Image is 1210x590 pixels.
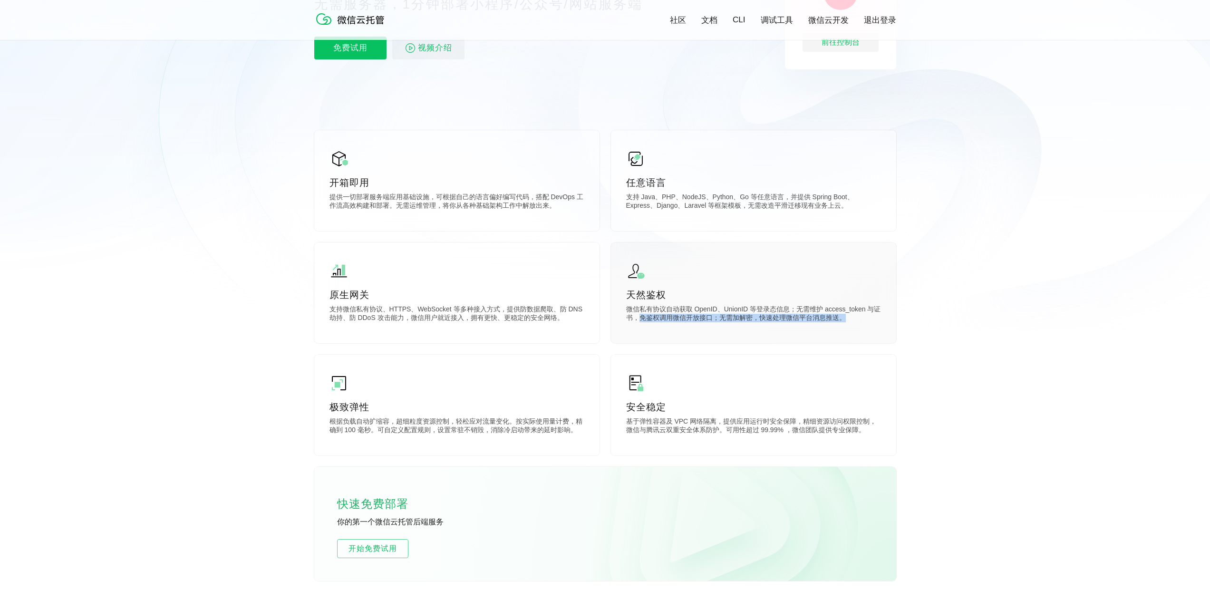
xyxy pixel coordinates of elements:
p: 免费试用 [314,37,387,59]
a: 微信云托管 [314,22,390,30]
p: 支持微信私有协议、HTTPS、WebSocket 等多种接入方式，提供防数据爬取、防 DNS 劫持、防 DDoS 攻击能力，微信用户就近接入，拥有更快、更稳定的安全网络。 [329,305,584,324]
p: 支持 Java、PHP、NodeJS、Python、Go 等任意语言，并提供 Spring Boot、Express、Django、Laravel 等框架模板，无需改造平滑迁移现有业务上云。 [626,193,881,212]
a: 微信云开发 [808,15,849,26]
p: 基于弹性容器及 VPC 网络隔离，提供应用运行时安全保障，精细资源访问权限控制，微信与腾讯云双重安全体系防护。可用性超过 99.99% ，微信团队提供专业保障。 [626,417,881,436]
p: 快速免费部署 [337,494,432,513]
p: 极致弹性 [329,400,584,414]
a: 退出登录 [864,15,896,26]
p: 天然鉴权 [626,288,881,301]
p: 任意语言 [626,176,881,189]
p: 微信私有协议自动获取 OpenID、UnionID 等登录态信息；无需维护 access_token 与证书，免鉴权调用微信开放接口；无需加解密，快速处理微信平台消息推送。 [626,305,881,324]
p: 安全稳定 [626,400,881,414]
p: 根据负载自动扩缩容，超细粒度资源控制，轻松应对流量变化。按实际使用量计费，精确到 100 毫秒。可自定义配置规则，设置常驻不销毁，消除冷启动带来的延时影响。 [329,417,584,436]
span: 视频介绍 [418,37,452,59]
p: 原生网关 [329,288,584,301]
div: 前往控制台 [803,33,879,52]
a: 文档 [701,15,717,26]
p: 开箱即用 [329,176,584,189]
a: 社区 [670,15,686,26]
a: 调试工具 [761,15,793,26]
img: 微信云托管 [314,10,390,29]
img: video_play.svg [405,42,416,54]
a: CLI [733,15,745,25]
p: 你的第一个微信云托管后端服务 [337,517,480,528]
span: 开始免费试用 [338,543,408,554]
p: 提供一切部署服务端应用基础设施，可根据自己的语言偏好编写代码，搭配 DevOps 工作流高效构建和部署。无需运维管理，将你从各种基础架构工作中解放出来。 [329,193,584,212]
